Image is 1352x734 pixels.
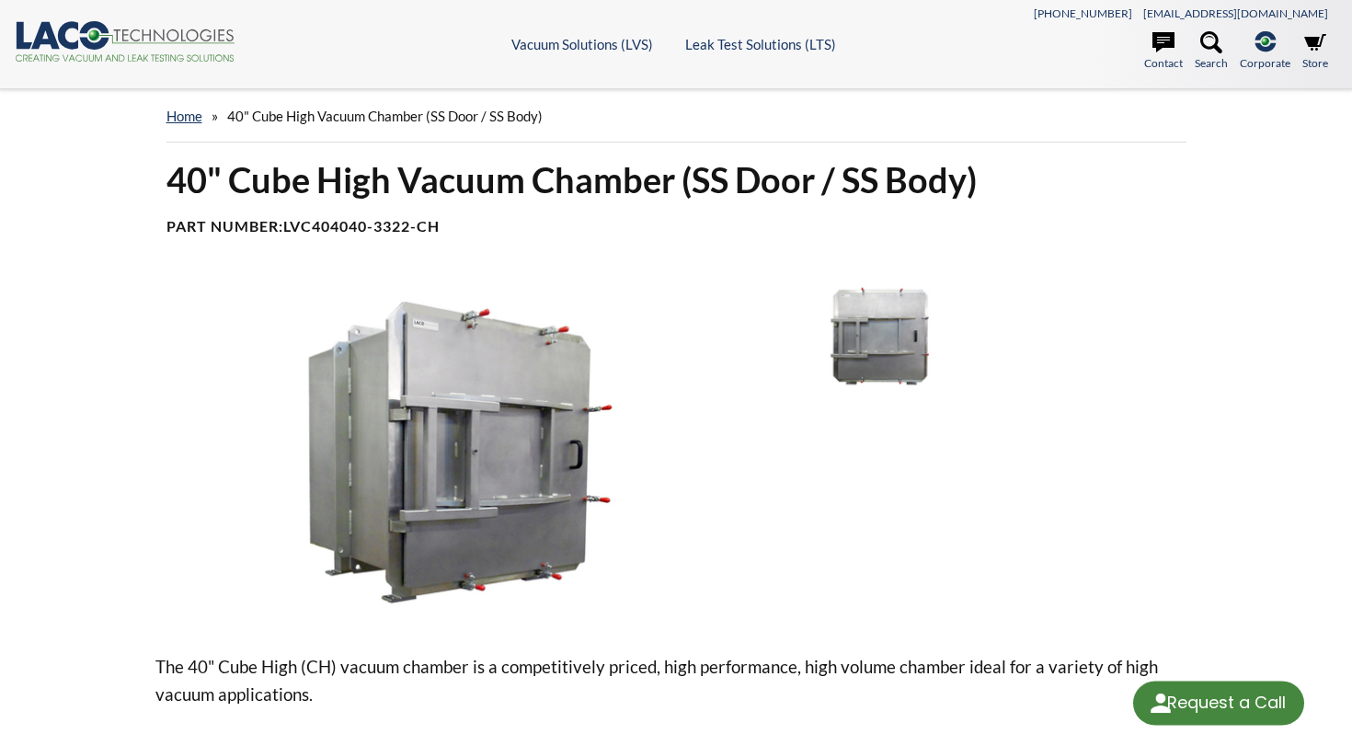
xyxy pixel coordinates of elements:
span: 40" Cube High Vacuum Chamber (SS Door / SS Body) [227,108,543,124]
div: » [166,90,1186,143]
p: The 40" Cube High (CH) vacuum chamber is a competitively priced, high performance, high volume ch... [155,653,1197,708]
h4: Part Number: [166,217,1186,236]
a: Contact [1144,31,1183,72]
a: home [166,108,202,124]
div: Request a Call [1133,682,1304,726]
h1: 40" Cube High Vacuum Chamber (SS Door / SS Body) [166,157,1186,202]
img: round button [1146,689,1175,718]
a: Vacuum Solutions (LVS) [511,36,653,52]
span: Corporate [1240,54,1290,72]
a: [EMAIL_ADDRESS][DOMAIN_NAME] [1143,6,1328,20]
b: LVC404040-3322-CH [283,217,440,235]
a: Store [1302,31,1328,72]
img: LVC404040-3322-CH Cube Vacuum Chamber angle view [155,281,766,624]
a: Leak Test Solutions (LTS) [685,36,836,52]
div: Request a Call [1167,682,1286,724]
a: [PHONE_NUMBER] [1034,6,1132,20]
a: Search [1195,31,1228,72]
img: LVC404040-3322-CH Vacuum Chamber Aluminum Door SS Body, front view [780,281,980,392]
